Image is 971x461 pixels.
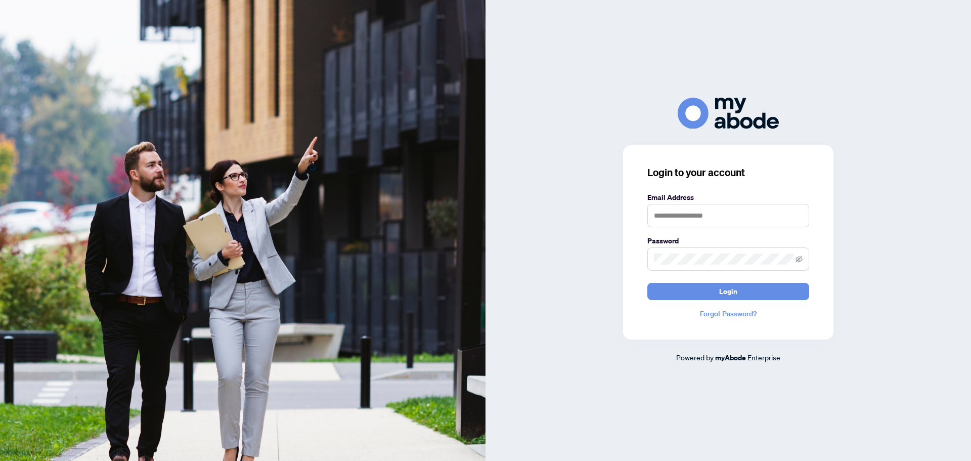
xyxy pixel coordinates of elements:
[678,98,779,129] img: ma-logo
[715,352,746,363] a: myAbode
[647,192,809,203] label: Email Address
[747,353,780,362] span: Enterprise
[796,256,803,263] span: eye-invisible
[647,308,809,319] a: Forgot Password?
[647,235,809,246] label: Password
[719,283,737,300] span: Login
[676,353,714,362] span: Powered by
[647,165,809,180] h3: Login to your account
[647,283,809,300] button: Login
